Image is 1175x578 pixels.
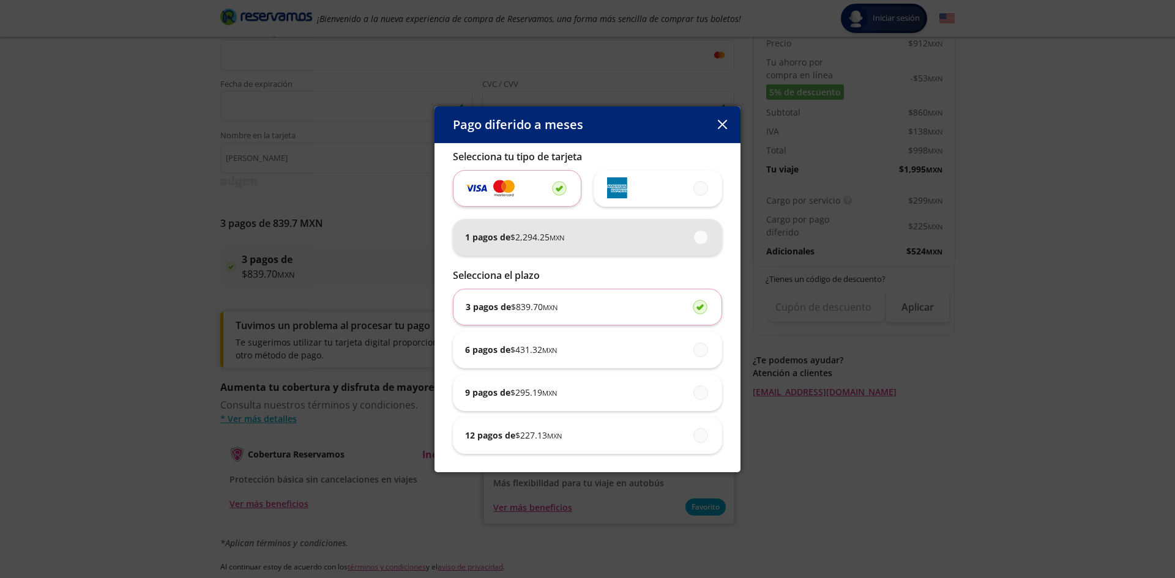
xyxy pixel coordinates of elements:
[510,231,564,243] span: $ 2,294.25
[453,268,722,283] p: Selecciona el plazo
[550,233,564,242] small: MXN
[542,388,557,398] small: MXN
[511,300,558,313] span: $ 839.70
[466,300,558,313] p: 3 pagos de
[542,346,557,355] small: MXN
[510,386,557,399] span: $ 295.19
[515,429,562,442] span: $ 227.13
[465,386,557,399] p: 9 pagos de
[465,343,557,356] p: 6 pagos de
[493,179,515,198] img: svg+xml;base64,PD94bWwgdmVyc2lvbj0iMS4wIiBlbmNvZGluZz0iVVRGLTgiIHN0YW5kYWxvbmU9Im5vIj8+Cjxzdmcgd2...
[606,177,627,199] img: svg+xml;base64,PD94bWwgdmVyc2lvbj0iMS4wIiBlbmNvZGluZz0iVVRGLTgiIHN0YW5kYWxvbmU9Im5vIj8+Cjxzdmcgd2...
[453,116,583,134] p: Pago diferido a meses
[465,231,564,243] p: 1 pagos de
[547,431,562,440] small: MXN
[465,429,562,442] p: 12 pagos de
[510,343,557,356] span: $ 431.32
[543,303,558,312] small: MXN
[453,149,722,164] p: Selecciona tu tipo de tarjeta
[466,181,487,195] img: svg+xml;base64,PD94bWwgdmVyc2lvbj0iMS4wIiBlbmNvZGluZz0iVVRGLTgiIHN0YW5kYWxvbmU9Im5vIj8+Cjxzdmcgd2...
